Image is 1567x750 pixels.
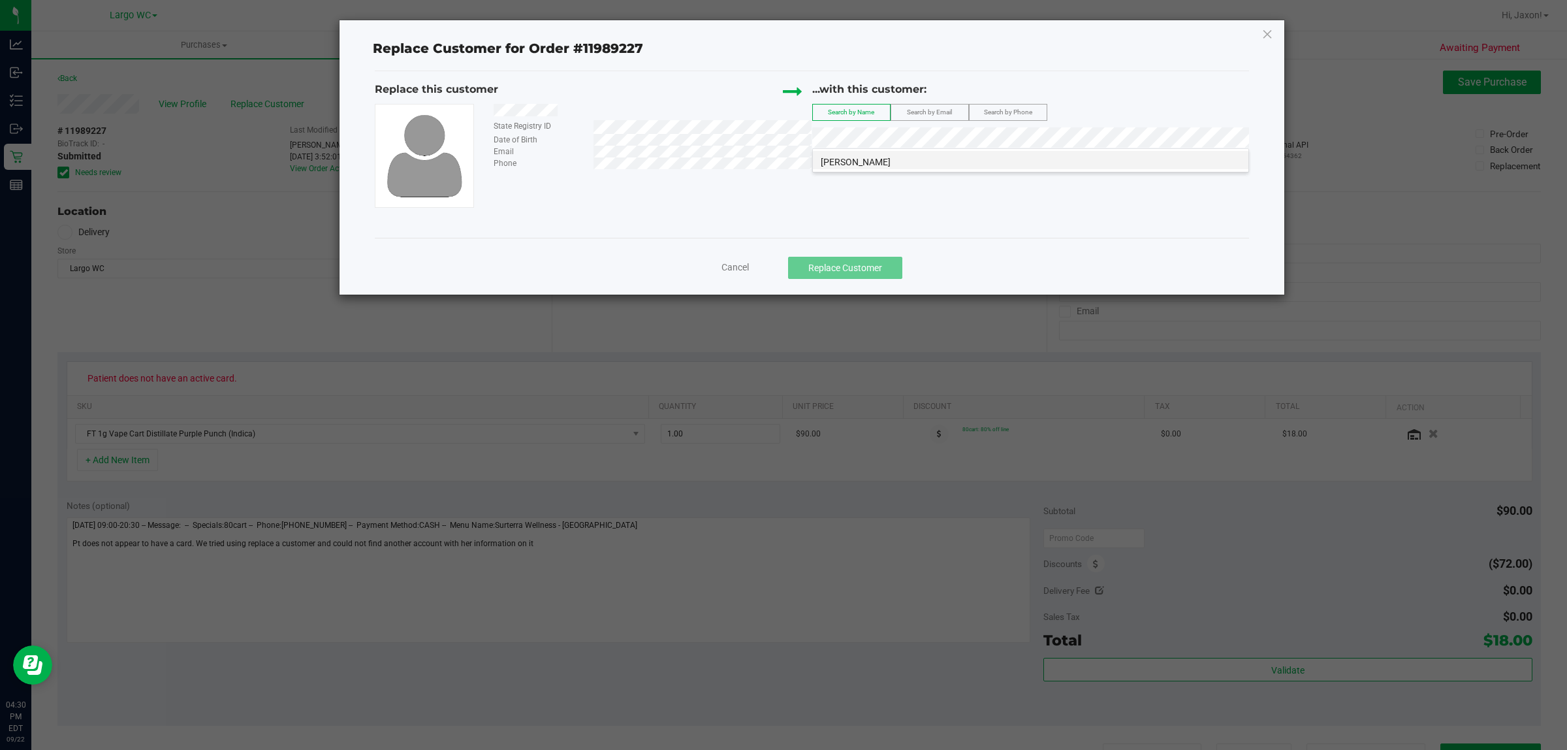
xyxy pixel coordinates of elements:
[484,120,593,132] div: State Registry ID
[907,108,952,116] span: Search by Email
[484,157,593,169] div: Phone
[13,645,52,685] iframe: Resource center
[812,83,926,95] span: ...with this customer:
[721,262,749,272] span: Cancel
[484,146,593,157] div: Email
[378,110,471,201] img: user-icon.png
[984,108,1032,116] span: Search by Phone
[375,83,498,95] span: Replace this customer
[828,108,874,116] span: Search by Name
[365,38,651,60] span: Replace Customer for Order #11989227
[484,134,593,146] div: Date of Birth
[788,257,902,279] button: Replace Customer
